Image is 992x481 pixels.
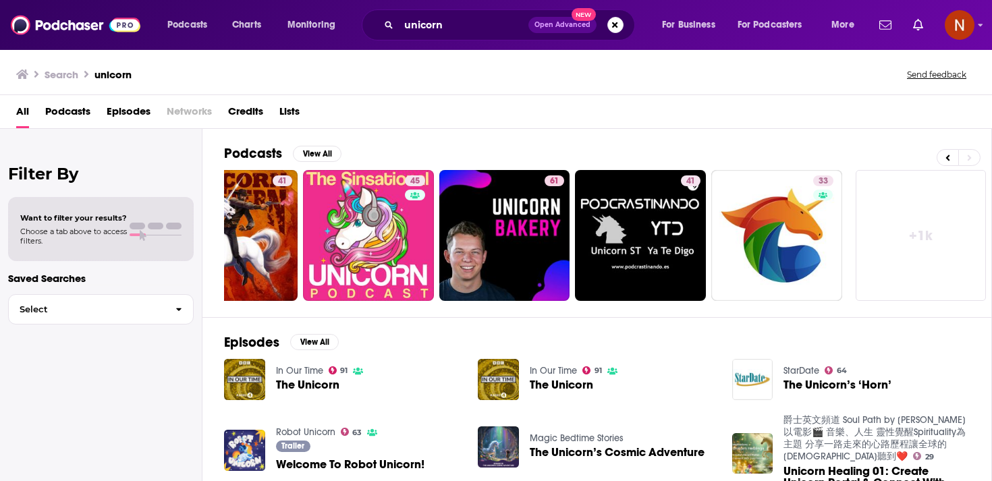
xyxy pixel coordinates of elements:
[273,175,292,186] a: 41
[874,13,897,36] a: Show notifications dropdown
[287,16,335,34] span: Monitoring
[9,305,165,314] span: Select
[530,365,577,376] a: In Our Time
[16,101,29,128] a: All
[45,68,78,81] h3: Search
[20,227,127,246] span: Choose a tab above to access filters.
[856,170,987,301] a: +1k
[94,68,132,81] h3: unicorn
[293,146,341,162] button: View All
[276,379,339,391] a: The Unicorn
[945,10,974,40] span: Logged in as AdelNBM
[341,428,362,436] a: 63
[738,16,802,34] span: For Podcasters
[232,16,261,34] span: Charts
[530,447,705,458] a: The Unicorn’s Cosmic Adventure
[534,22,590,28] span: Open Advanced
[45,101,90,128] a: Podcasts
[278,175,287,188] span: 41
[825,366,847,374] a: 64
[410,175,420,188] span: 45
[478,359,519,400] img: The Unicorn
[228,101,263,128] a: Credits
[837,368,847,374] span: 64
[399,14,528,36] input: Search podcasts, credits, & more...
[20,213,127,223] span: Want to filter your results?
[279,101,300,128] a: Lists
[340,368,348,374] span: 91
[224,359,265,400] img: The Unicorn
[783,414,966,462] a: 爵士英文頻道 Soul Path by Deborah Lee 以電影🎬 音樂、人生 靈性覺醒Spirituality為主題 分享一路走來的心路歷程讓全球的華人聽到❤️
[224,334,279,351] h2: Episodes
[686,175,695,188] span: 41
[8,294,194,324] button: Select
[303,170,434,301] a: 45
[8,272,194,285] p: Saved Searches
[582,366,602,374] a: 91
[530,432,624,444] a: Magic Bedtime Stories
[278,14,353,36] button: open menu
[831,16,854,34] span: More
[903,69,970,80] button: Send feedback
[405,175,425,186] a: 45
[224,334,339,351] a: EpisodesView All
[783,379,891,391] a: The Unicorn’s ‘Horn’
[107,101,150,128] a: Episodes
[276,459,424,470] a: Welcome To Robot Unicorn!
[167,16,207,34] span: Podcasts
[783,365,819,376] a: StarDate
[167,101,212,128] span: Networks
[945,10,974,40] button: Show profile menu
[711,170,842,301] a: 33
[528,17,597,33] button: Open AdvancedNew
[224,145,282,162] h2: Podcasts
[276,426,335,438] a: Robot Unicorn
[281,442,304,450] span: Trailer
[572,8,596,21] span: New
[545,175,564,186] a: 61
[167,170,298,301] a: 41
[329,366,348,374] a: 91
[478,426,519,468] img: The Unicorn’s Cosmic Adventure
[653,14,732,36] button: open menu
[276,365,323,376] a: In Our Time
[732,359,773,400] img: The Unicorn’s ‘Horn’
[913,452,934,460] a: 29
[352,430,362,436] span: 63
[375,9,648,40] div: Search podcasts, credits, & more...
[290,334,339,350] button: View All
[819,175,828,188] span: 33
[158,14,225,36] button: open menu
[530,379,593,391] a: The Unicorn
[908,13,929,36] a: Show notifications dropdown
[224,145,341,162] a: PodcastsView All
[11,12,140,38] img: Podchaser - Follow, Share and Rate Podcasts
[925,454,934,460] span: 29
[729,14,822,36] button: open menu
[732,433,773,474] img: Unicorn Healing 01: Create Unicorn Portal & Connect With Your Unicorn
[813,175,833,186] a: 33
[224,430,265,471] img: Welcome To Robot Unicorn!
[550,175,559,188] span: 61
[8,164,194,183] h2: Filter By
[439,170,570,301] a: 61
[822,14,871,36] button: open menu
[945,10,974,40] img: User Profile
